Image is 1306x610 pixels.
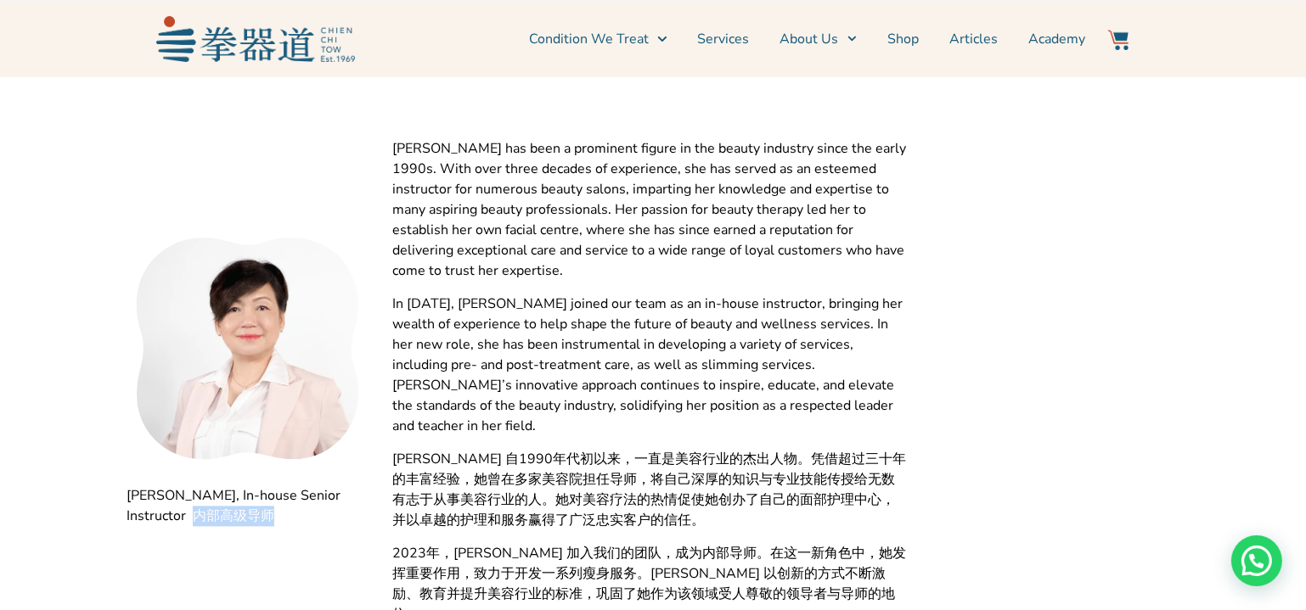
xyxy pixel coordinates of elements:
[392,294,908,436] span: In [DATE], [PERSON_NAME] joined our team as an in-house instructor, bringing her wealth of experi...
[698,18,750,60] a: Services
[1028,18,1085,60] a: Academy
[1231,535,1282,586] div: Need help? WhatsApp contact
[949,18,998,60] a: Articles
[392,138,908,281] span: [PERSON_NAME] has been a prominent figure in the beauty industry since the early 1990s. With over...
[887,18,919,60] a: Shop
[392,449,908,530] span: [PERSON_NAME] 自1990年代初以来，一直是美容行业的杰出人物。凭借超过三十年的丰富经验，她曾在多家美容院担任导师，将自己深厚的知识与专业技能传授给无数有志于从事美容行业的人。她对美...
[780,18,857,60] a: About Us
[529,18,667,60] a: Condition We Treat
[1108,30,1129,50] img: Website Icon-03
[127,485,375,526] span: [PERSON_NAME], In-house Senior Instructor 内部高级导师
[363,18,1085,60] nav: Menu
